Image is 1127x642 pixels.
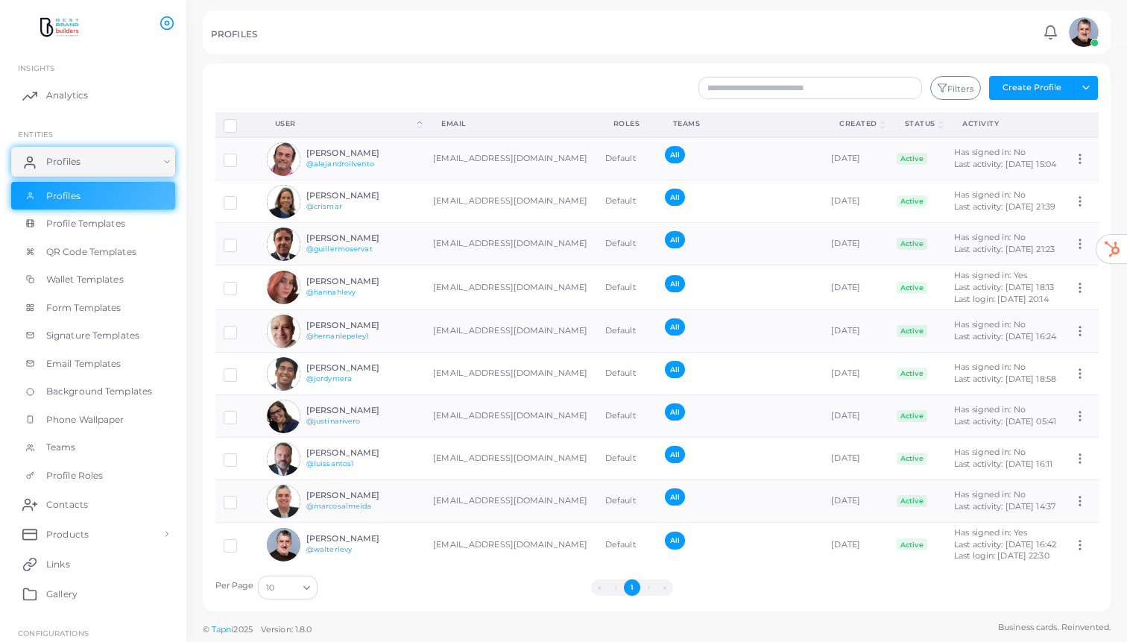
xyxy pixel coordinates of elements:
span: Wallet Templates [46,273,124,286]
span: Products [46,528,89,541]
img: avatar [1069,17,1099,47]
span: All [665,403,685,421]
a: @jordymera [306,374,352,383]
a: Form Templates [11,294,175,322]
span: 2025 [233,623,252,636]
span: Has signed in: No [954,232,1026,242]
span: Profiles [46,189,80,203]
a: @hernanlepeley1 [306,332,369,340]
span: ENTITIES [18,130,53,139]
a: Links [11,549,175,579]
img: avatar [267,485,300,518]
a: Profiles [11,182,175,210]
span: Last activity: [DATE] 18:13 [954,282,1054,292]
input: Search for option [276,579,297,596]
h6: [PERSON_NAME] [306,191,416,201]
img: avatar [267,400,300,433]
td: [EMAIL_ADDRESS][DOMAIN_NAME] [425,310,597,353]
a: Email Templates [11,350,175,378]
span: All [665,446,685,463]
a: @marcosalmeida [306,502,372,510]
span: Last login: [DATE] 22:30 [954,550,1049,561]
h6: [PERSON_NAME] [306,233,416,243]
a: Analytics [11,81,175,110]
td: [EMAIL_ADDRESS][DOMAIN_NAME] [425,223,597,265]
td: [EMAIL_ADDRESS][DOMAIN_NAME] [425,265,597,310]
span: Has signed in: Yes [954,527,1027,538]
span: Last activity: [DATE] 16:24 [954,331,1056,342]
span: Teams [46,441,76,454]
td: Default [597,180,657,223]
span: Form Templates [46,301,121,315]
a: Profiles [11,147,175,177]
a: Profile Templates [11,210,175,238]
span: Configurations [18,629,89,638]
td: [DATE] [823,310,888,353]
h6: [PERSON_NAME] [306,148,416,158]
span: Last activity: [DATE] 16:42 [954,539,1056,550]
span: All [665,146,685,163]
a: logo [13,14,96,42]
td: [EMAIL_ADDRESS][DOMAIN_NAME] [425,480,597,523]
td: [DATE] [823,180,888,223]
div: Roles [613,119,640,129]
span: Active [897,410,928,422]
span: Version: 1.8.0 [261,624,312,635]
span: Active [897,325,928,337]
span: Has signed in: No [954,319,1026,330]
td: [DATE] [823,438,888,480]
h6: [PERSON_NAME] [306,406,416,415]
span: Business cards. Reinvented. [998,621,1111,634]
span: Contacts [46,498,88,512]
a: Phone Wallpaper [11,406,175,434]
div: Search for option [258,576,318,599]
td: [EMAIL_ADDRESS][DOMAIN_NAME] [425,137,597,180]
span: © [203,623,312,636]
a: Contacts [11,489,175,519]
a: @luissantos1 [306,459,353,468]
label: Per Page [215,580,254,592]
span: Profile Templates [46,217,125,230]
a: @alejandroilvento [306,160,374,168]
td: [DATE] [823,395,888,438]
span: Last activity: [DATE] 18:58 [954,374,1056,384]
td: Default [597,137,657,180]
td: [EMAIL_ADDRESS][DOMAIN_NAME] [425,395,597,438]
h6: [PERSON_NAME] [306,448,416,458]
img: avatar [267,142,300,176]
a: Profile Roles [11,462,175,490]
span: All [665,189,685,206]
span: Active [897,238,928,250]
h6: [PERSON_NAME] [306,491,416,500]
span: Last activity: [DATE] 05:41 [954,416,1056,427]
span: Phone Wallpaper [46,413,124,427]
img: avatar [267,185,300,218]
a: Products [11,519,175,549]
span: Last activity: [DATE] 16:11 [954,459,1052,469]
h6: [PERSON_NAME] [306,363,416,373]
td: [DATE] [823,523,888,567]
span: Has signed in: No [954,189,1026,200]
td: [DATE] [823,137,888,180]
button: Filters [930,76,981,100]
div: Created [839,119,877,129]
a: avatar [1064,17,1102,47]
span: Active [897,153,928,165]
a: Wallet Templates [11,265,175,294]
div: Teams [673,119,807,129]
a: Signature Templates [11,321,175,350]
img: avatar [267,357,300,391]
td: Default [597,480,657,523]
a: Tapni [212,624,234,635]
span: All [665,361,685,378]
td: [EMAIL_ADDRESS][DOMAIN_NAME] [425,523,597,567]
a: @crismar [306,202,342,210]
span: Has signed in: No [954,489,1026,500]
a: @walterlevy [306,545,352,553]
span: Last activity: [DATE] 14:37 [954,501,1055,512]
td: [DATE] [823,480,888,523]
img: avatar [267,271,300,304]
td: Default [597,223,657,265]
td: Default [597,438,657,480]
ul: Pagination [321,579,943,596]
